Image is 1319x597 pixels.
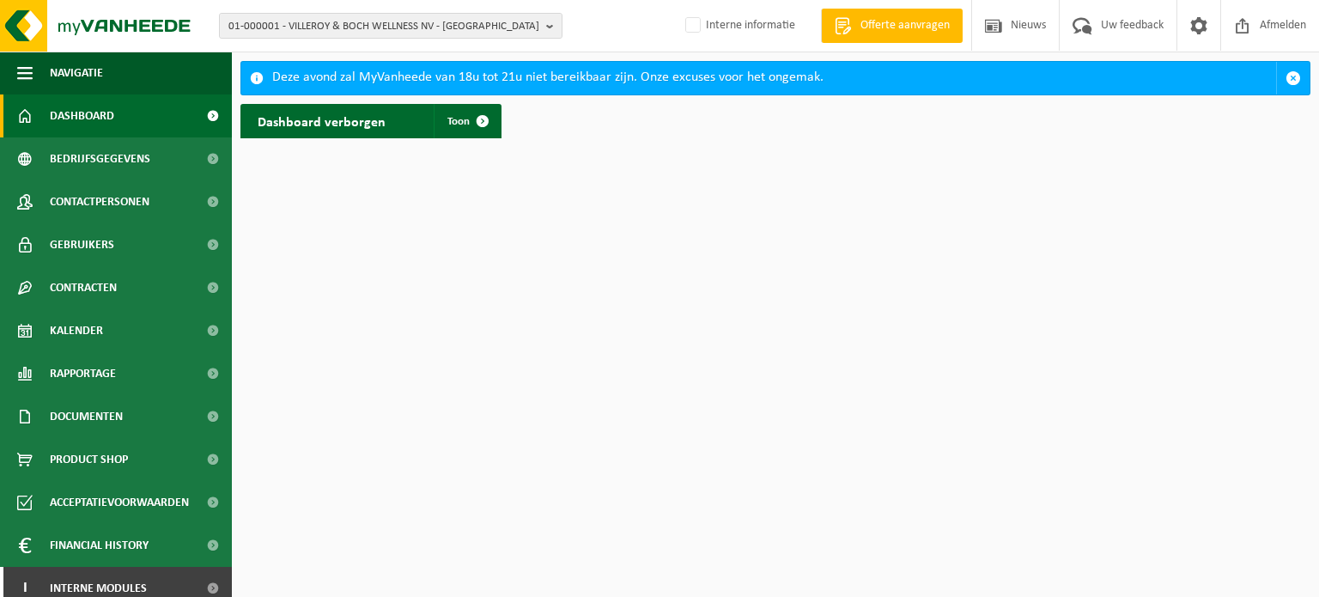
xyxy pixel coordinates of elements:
span: Documenten [50,395,123,438]
span: 01-000001 - VILLEROY & BOCH WELLNESS NV - [GEOGRAPHIC_DATA] [228,14,539,40]
label: Interne informatie [682,13,795,39]
span: Acceptatievoorwaarden [50,481,189,524]
div: Deze avond zal MyVanheede van 18u tot 21u niet bereikbaar zijn. Onze excuses voor het ongemak. [272,62,1276,94]
span: Contactpersonen [50,180,149,223]
span: Product Shop [50,438,128,481]
span: Kalender [50,309,103,352]
span: Dashboard [50,94,114,137]
span: Toon [447,116,470,127]
h2: Dashboard verborgen [240,104,403,137]
span: Rapportage [50,352,116,395]
a: Offerte aanvragen [821,9,963,43]
span: Navigatie [50,52,103,94]
button: 01-000001 - VILLEROY & BOCH WELLNESS NV - [GEOGRAPHIC_DATA] [219,13,562,39]
a: Toon [434,104,500,138]
span: Bedrijfsgegevens [50,137,150,180]
span: Gebruikers [50,223,114,266]
span: Offerte aanvragen [856,17,954,34]
span: Financial History [50,524,149,567]
span: Contracten [50,266,117,309]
